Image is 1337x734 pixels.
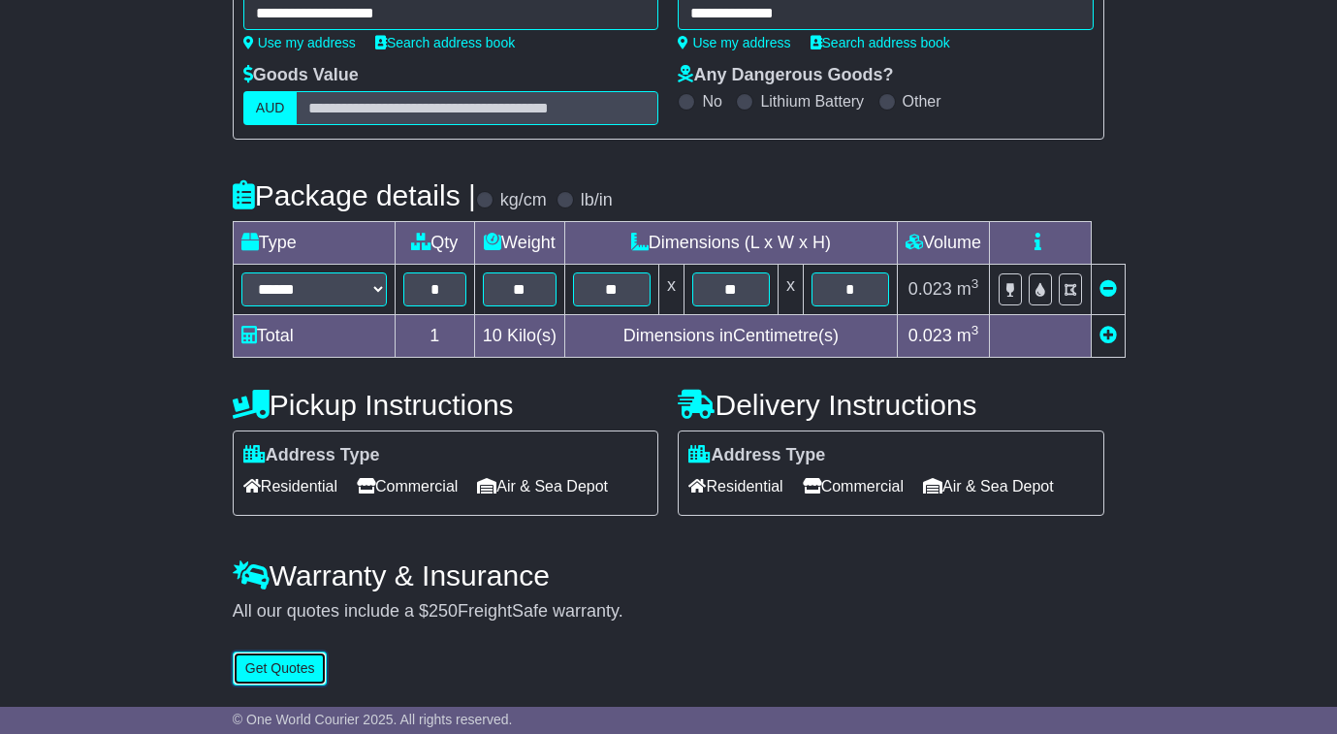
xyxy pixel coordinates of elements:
[688,471,782,501] span: Residential
[233,712,513,727] span: © One World Courier 2025. All rights reserved.
[1099,326,1117,345] a: Add new item
[233,315,395,358] td: Total
[233,222,395,265] td: Type
[957,326,979,345] span: m
[971,323,979,337] sup: 3
[678,65,893,86] label: Any Dangerous Goods?
[395,222,474,265] td: Qty
[395,315,474,358] td: 1
[908,326,952,345] span: 0.023
[811,35,950,50] a: Search address book
[243,35,356,50] a: Use my address
[243,445,380,466] label: Address Type
[688,445,825,466] label: Address Type
[474,315,564,358] td: Kilo(s)
[564,315,897,358] td: Dimensions in Centimetre(s)
[233,601,1104,622] div: All our quotes include a $ FreightSafe warranty.
[658,265,684,315] td: x
[923,471,1054,501] span: Air & Sea Depot
[477,471,608,501] span: Air & Sea Depot
[1099,279,1117,299] a: Remove this item
[483,326,502,345] span: 10
[243,91,298,125] label: AUD
[760,92,864,111] label: Lithium Battery
[702,92,721,111] label: No
[778,265,803,315] td: x
[971,276,979,291] sup: 3
[375,35,515,50] a: Search address book
[803,471,904,501] span: Commercial
[233,652,328,686] button: Get Quotes
[233,559,1104,591] h4: Warranty & Insurance
[908,279,952,299] span: 0.023
[957,279,979,299] span: m
[357,471,458,501] span: Commercial
[678,35,790,50] a: Use my address
[429,601,458,621] span: 250
[564,222,897,265] td: Dimensions (L x W x H)
[897,222,989,265] td: Volume
[474,222,564,265] td: Weight
[233,389,659,421] h4: Pickup Instructions
[243,471,337,501] span: Residential
[581,190,613,211] label: lb/in
[233,179,476,211] h4: Package details |
[903,92,941,111] label: Other
[678,389,1104,421] h4: Delivery Instructions
[500,190,547,211] label: kg/cm
[243,65,359,86] label: Goods Value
